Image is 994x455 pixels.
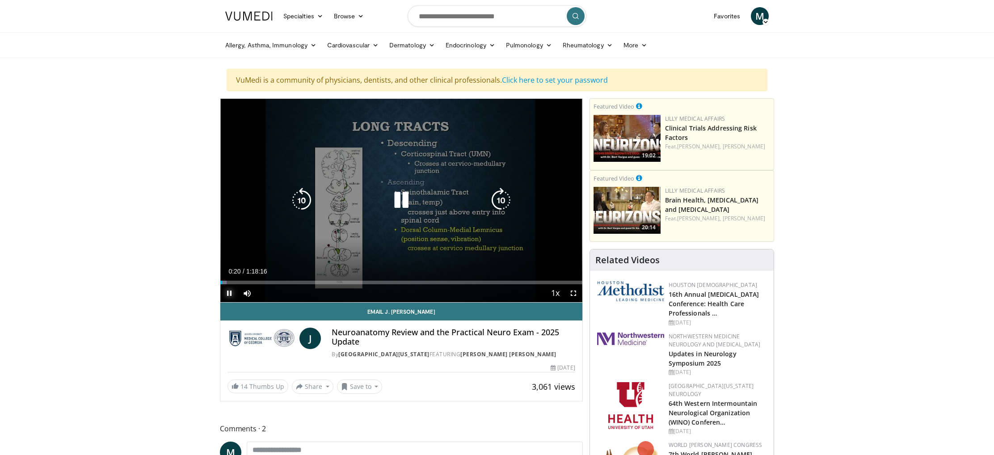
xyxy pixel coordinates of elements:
[337,379,383,394] button: Save to
[557,36,618,54] a: Rheumatology
[220,36,322,54] a: Allergy, Asthma, Immunology
[595,255,660,265] h4: Related Videos
[225,12,273,21] img: VuMedi Logo
[220,423,583,434] span: Comments 2
[220,284,238,302] button: Pause
[665,124,757,142] a: Clinical Trials Addressing Risk Factors
[669,427,767,435] div: [DATE]
[618,36,653,54] a: More
[669,281,757,289] a: Houston [DEMOGRAPHIC_DATA]
[292,379,333,394] button: Share
[220,303,582,320] a: Email J. [PERSON_NAME]
[278,7,329,25] a: Specialties
[665,115,725,122] a: Lilly Medical Affairs
[669,382,754,398] a: [GEOGRAPHIC_DATA][US_STATE] Neurology
[594,174,634,182] small: Featured Video
[639,223,658,232] span: 20:14
[564,284,582,302] button: Fullscreen
[332,350,575,358] div: By FEATURING
[227,69,767,91] div: VuMedi is a community of physicians, dentists, and other clinical professionals.
[384,36,440,54] a: Dermatology
[594,115,661,162] img: 1541e73f-d457-4c7d-a135-57e066998777.png.150x105_q85_crop-smart_upscale.jpg
[594,115,661,162] a: 19:02
[329,7,370,25] a: Browse
[501,36,557,54] a: Pulmonology
[665,187,725,194] a: Lilly Medical Affairs
[240,382,248,391] span: 14
[639,152,658,160] span: 19:02
[594,187,661,234] a: 20:14
[665,143,770,151] div: Feat.
[608,382,653,429] img: f6362829-b0a3-407d-a044-59546adfd345.png.150x105_q85_autocrop_double_scale_upscale_version-0.2.png
[238,284,256,302] button: Mute
[669,441,762,449] a: World [PERSON_NAME] Congress
[246,268,267,275] span: 1:18:16
[547,284,564,302] button: Playback Rate
[677,215,721,222] a: [PERSON_NAME],
[669,399,758,426] a: 64th Western Intermountain Neurological Organization (WINO) Conferen…
[227,328,296,349] img: Medical College of Georgia - Augusta University
[408,5,586,27] input: Search topics, interventions
[227,379,288,393] a: 14 Thumbs Up
[338,350,430,358] a: [GEOGRAPHIC_DATA][US_STATE]
[723,215,765,222] a: [PERSON_NAME]
[532,381,575,392] span: 3,061 views
[502,75,608,85] a: Click here to set your password
[551,364,575,372] div: [DATE]
[669,319,767,327] div: [DATE]
[220,99,582,303] video-js: Video Player
[594,102,634,110] small: Featured Video
[228,268,240,275] span: 0:20
[332,328,575,347] h4: Neuroanatomy Review and the Practical Neuro Exam - 2025 Update
[677,143,721,150] a: [PERSON_NAME],
[597,333,664,345] img: 2a462fb6-9365-492a-ac79-3166a6f924d8.png.150x105_q85_autocrop_double_scale_upscale_version-0.2.jpg
[723,143,765,150] a: [PERSON_NAME]
[299,328,321,349] a: J
[220,281,582,284] div: Progress Bar
[597,281,664,301] img: 5e4488cc-e109-4a4e-9fd9-73bb9237ee91.png.150x105_q85_autocrop_double_scale_upscale_version-0.2.png
[665,215,770,223] div: Feat.
[669,333,761,348] a: Northwestern Medicine Neurology and [MEDICAL_DATA]
[594,187,661,234] img: ca157f26-4c4a-49fd-8611-8e91f7be245d.png.150x105_q85_crop-smart_upscale.jpg
[460,350,556,358] a: [PERSON_NAME] [PERSON_NAME]
[669,350,737,367] a: Updates in Neurology Symposium 2025
[751,7,769,25] a: M
[708,7,745,25] a: Favorites
[440,36,501,54] a: Endocrinology
[322,36,384,54] a: Cardiovascular
[669,368,767,376] div: [DATE]
[669,290,759,317] a: 16th Annual [MEDICAL_DATA] Conference: Health Care Professionals …
[665,196,759,214] a: Brain Health, [MEDICAL_DATA] and [MEDICAL_DATA]
[243,268,244,275] span: /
